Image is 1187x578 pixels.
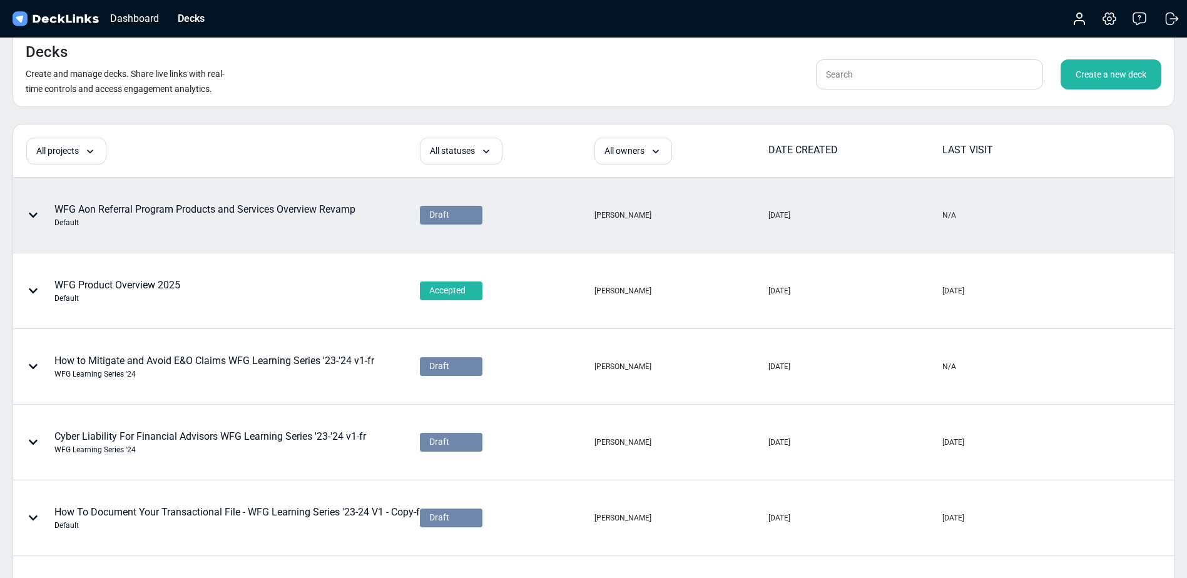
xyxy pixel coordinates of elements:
div: [DATE] [942,437,964,448]
div: [PERSON_NAME] [594,285,651,297]
small: Create and manage decks. Share live links with real-time controls and access engagement analytics. [26,69,225,94]
div: [DATE] [768,361,790,372]
div: WFG Learning Series '24 [54,444,366,455]
div: WFG Aon Referral Program Products and Services Overview Revamp [54,202,355,228]
span: Draft [429,360,449,373]
div: All statuses [420,138,502,165]
div: [DATE] [768,512,790,524]
div: LAST VISIT [942,143,1115,158]
div: [PERSON_NAME] [594,437,651,448]
span: Draft [429,511,449,524]
div: [DATE] [942,512,964,524]
div: [DATE] [942,285,964,297]
div: How To Document Your Transactional File - WFG Learning Series '23-24 V1 - Copy-fr [54,505,423,531]
div: [PERSON_NAME] [594,361,651,372]
div: How to Mitigate and Avoid E&O Claims WFG Learning Series '23-'24 v1-fr [54,353,374,380]
div: Create a new deck [1061,59,1161,89]
div: WFG Learning Series '24 [54,368,374,380]
div: [PERSON_NAME] [594,512,651,524]
div: Default [54,520,423,531]
div: N/A [942,361,956,372]
div: Dashboard [104,11,165,26]
div: WFG Product Overview 2025 [54,278,180,304]
div: Decks [171,11,211,26]
div: All projects [26,138,106,165]
div: N/A [942,210,956,221]
div: [DATE] [768,437,790,448]
div: All owners [594,138,672,165]
h4: Decks [26,43,68,61]
div: [DATE] [768,210,790,221]
div: [PERSON_NAME] [594,210,651,221]
span: Accepted [429,284,466,297]
div: Default [54,293,180,304]
div: DATE CREATED [768,143,941,158]
img: DeckLinks [10,10,101,28]
div: [DATE] [768,285,790,297]
span: Draft [429,435,449,449]
input: Search [816,59,1043,89]
div: Cyber Liability For Financial Advisors WFG Learning Series '23-'24 v1-fr [54,429,366,455]
div: Default [54,217,355,228]
span: Draft [429,208,449,221]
